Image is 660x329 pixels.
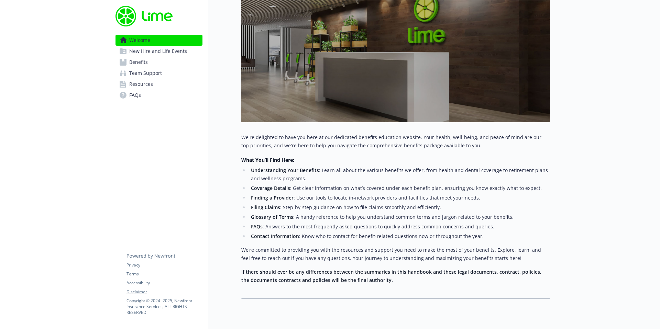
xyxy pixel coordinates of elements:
a: Team Support [115,68,202,79]
span: Welcome [129,35,150,46]
strong: What You’ll Find Here: [241,157,294,163]
a: Resources [115,79,202,90]
p: We're delighted to have you here at our dedicated benefits education website. Your health, well-b... [241,133,550,150]
a: Benefits [115,57,202,68]
li: : Step-by-step guidance on how to file claims smoothly and efficiently. [249,203,550,212]
a: Accessibility [126,280,202,286]
strong: FAQs [251,223,263,230]
li: : Get clear information on what’s covered under each benefit plan, ensuring you know exactly what... [249,184,550,192]
a: Privacy [126,262,202,268]
span: Team Support [129,68,162,79]
a: Welcome [115,35,202,46]
li: : Learn all about the various benefits we offer, from health and dental coverage to retirement pl... [249,166,550,183]
p: We’re committed to providing you with the resources and support you need to make the most of your... [241,246,550,262]
strong: Understanding Your Benefits [251,167,319,173]
p: Copyright © 2024 - 2025 , Newfront Insurance Services, ALL RIGHTS RESERVED [126,298,202,315]
a: New Hire and Life Events [115,46,202,57]
li: : Use our tools to locate in-network providers and facilities that meet your needs. [249,194,550,202]
strong: If there should ever be any differences between the summaries in this handbook and these legal do... [241,269,541,283]
span: New Hire and Life Events [129,46,187,57]
strong: Filing Claims [251,204,280,211]
strong: Finding a Provider [251,194,294,201]
strong: Contact Information [251,233,299,239]
span: Resources [129,79,153,90]
span: FAQs [129,90,141,101]
li: : A handy reference to help you understand common terms and jargon related to your benefits. [249,213,550,221]
a: Disclaimer [126,289,202,295]
strong: Glossary of Terms [251,214,293,220]
li: : Know who to contact for benefit-related questions now or throughout the year. [249,232,550,240]
a: Terms [126,271,202,277]
a: FAQs [115,90,202,101]
strong: Coverage Details [251,185,290,191]
span: Benefits [129,57,148,68]
li: : Answers to the most frequently asked questions to quickly address common concerns and queries. [249,223,550,231]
